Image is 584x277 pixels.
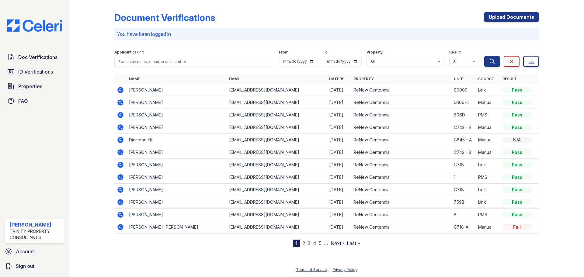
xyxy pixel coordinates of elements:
td: C718-A [451,221,476,234]
td: G645 - A [451,134,476,146]
td: [DATE] [327,159,351,171]
label: Property [367,50,383,55]
div: Pass [502,87,532,93]
td: [EMAIL_ADDRESS][DOMAIN_NAME] [227,84,327,96]
td: [PERSON_NAME] [127,159,227,171]
input: Search by name, email, or unit number [114,56,274,67]
div: Pass [502,212,532,218]
td: [DATE] [327,96,351,109]
span: Account [16,248,35,255]
td: Link [476,84,500,96]
td: B [451,209,476,221]
td: [EMAIL_ADDRESS][DOMAIN_NAME] [227,221,327,234]
td: c606-c [451,96,476,109]
td: Manual [476,146,500,159]
a: Result [502,77,517,81]
div: [PERSON_NAME] [10,221,62,228]
td: [EMAIL_ADDRESS][DOMAIN_NAME] [227,96,327,109]
td: ReNew Centennial [351,121,451,134]
div: 1 [293,240,300,247]
td: [DATE] [327,134,351,146]
td: [EMAIL_ADDRESS][DOMAIN_NAME] [227,109,327,121]
div: Pass [502,99,532,106]
a: Next › [331,240,344,246]
td: Manual [476,221,500,234]
td: [PERSON_NAME] [127,121,227,134]
a: Terms of Service [296,267,327,272]
td: [PERSON_NAME] [127,96,227,109]
td: [DATE] [327,221,351,234]
td: Link [476,196,500,209]
td: [DATE] [327,121,351,134]
td: [EMAIL_ADDRESS][DOMAIN_NAME] [227,196,327,209]
td: ReNew Centennial [351,159,451,171]
p: You have been logged in [117,30,537,38]
td: PMS [476,171,500,184]
label: Applicant or unit [114,50,144,55]
td: ReNew Centennial [351,84,451,96]
td: [EMAIL_ADDRESS][DOMAIN_NAME] [227,146,327,159]
div: Pass [502,112,532,118]
td: [DATE] [327,146,351,159]
div: Document Verifications [114,12,215,23]
a: Name [129,77,140,81]
td: [EMAIL_ADDRESS][DOMAIN_NAME] [227,184,327,196]
td: [PERSON_NAME] [127,146,227,159]
td: ReNew Centennial [351,134,451,146]
td: [PERSON_NAME] [PERSON_NAME] [127,221,227,234]
td: ReNew Centennial [351,146,451,159]
span: Doc Verifications [18,54,57,61]
div: Fail [502,224,532,230]
a: 4 [313,240,316,246]
label: Result [449,50,461,55]
td: [DATE] [327,109,351,121]
div: Pass [502,199,532,205]
div: Pass [502,187,532,193]
a: 3 [308,240,311,246]
label: From [279,50,288,55]
span: … [324,240,328,247]
span: Sign out [16,262,34,270]
a: Account [2,245,67,258]
td: ReNew Centennial [351,209,451,221]
td: [PERSON_NAME] [127,171,227,184]
a: Email [229,77,240,81]
div: Pass [502,124,532,130]
td: ReNew Centennial [351,221,451,234]
td: 1 [451,171,476,184]
td: [EMAIL_ADDRESS][DOMAIN_NAME] [227,134,327,146]
div: Pass [502,149,532,155]
a: Sign out [2,260,67,272]
span: FAQ [18,97,28,105]
img: CE_Logo_Blue-a8612792a0a2168367f1c8372b55b34899dd931a85d93a1a3d3e32e68fde9ad4.png [2,19,67,32]
td: PMS [476,209,500,221]
a: Unit [454,77,463,81]
a: Last » [347,240,360,246]
a: Date ▼ [329,77,344,81]
td: [PERSON_NAME] [127,109,227,121]
td: Link [476,159,500,171]
td: C742 - B [451,121,476,134]
td: [EMAIL_ADDRESS][DOMAIN_NAME] [227,209,327,221]
td: [EMAIL_ADDRESS][DOMAIN_NAME] [227,121,327,134]
a: Property [353,77,374,81]
td: [EMAIL_ADDRESS][DOMAIN_NAME] [227,159,327,171]
td: [DATE] [327,171,351,184]
td: ReNew Centennial [351,171,451,184]
td: Manual [476,96,500,109]
td: ReNew Centennial [351,109,451,121]
td: C718 [451,159,476,171]
td: [PERSON_NAME] [127,196,227,209]
td: PMS [476,109,500,121]
a: Upload Documents [484,12,539,22]
a: Privacy Policy [332,267,357,272]
a: Doc Verifications [5,51,64,63]
span: ID Verifications [18,68,53,75]
a: 2 [302,240,305,246]
div: N/A [502,137,532,143]
a: Properties [5,80,64,92]
div: Trinity Property Consultants [10,228,62,241]
td: [DATE] [327,209,351,221]
span: Properties [18,83,42,90]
